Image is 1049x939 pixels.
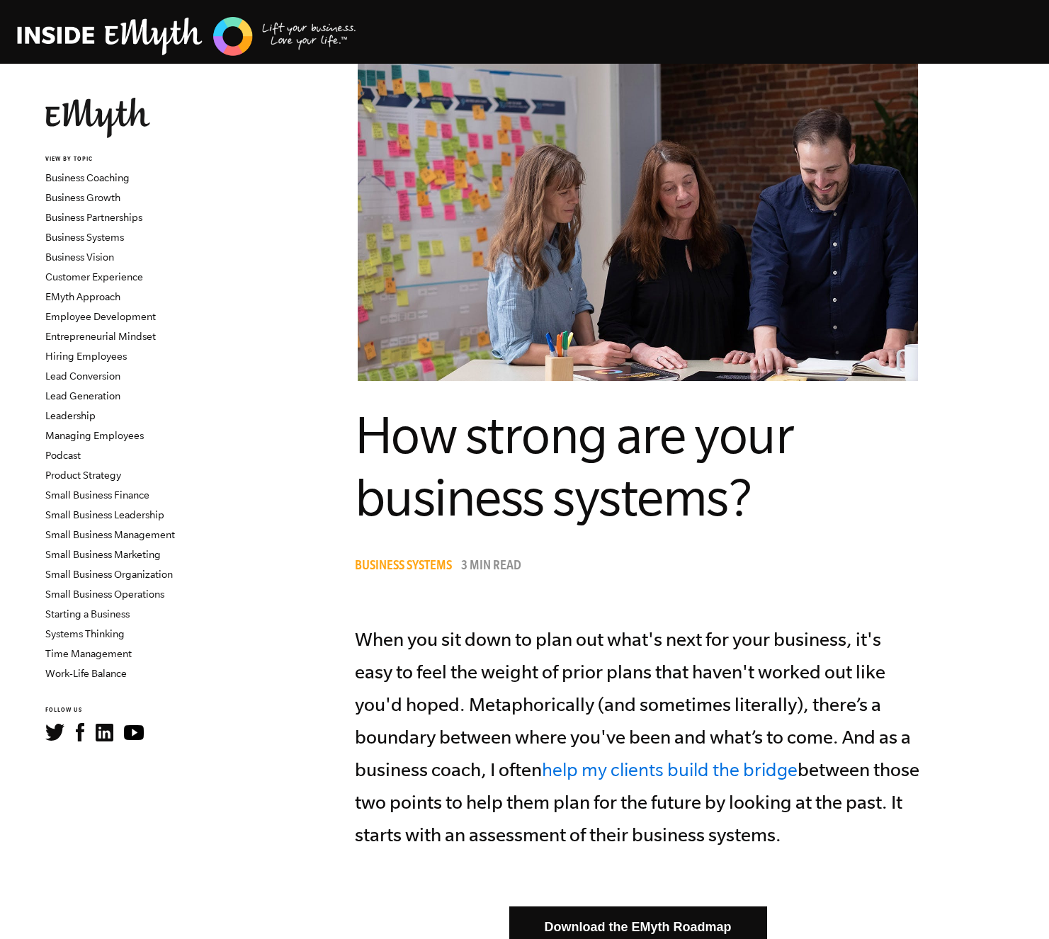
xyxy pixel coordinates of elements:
a: Business Coaching [45,172,130,183]
iframe: Chat Widget [978,871,1049,939]
a: Managing Employees [45,430,144,441]
img: Facebook [76,723,84,741]
a: Business Growth [45,192,120,203]
a: Systems Thinking [45,628,125,639]
span: How strong are your business systems? [355,406,794,526]
a: Small Business Leadership [45,509,164,520]
img: LinkedIn [96,724,113,741]
p: 3 min read [461,560,521,574]
a: Hiring Employees [45,351,127,362]
a: Business Partnerships [45,212,142,223]
a: Small Business Management [45,529,175,540]
a: Entrepreneurial Mindset [45,331,156,342]
a: Time Management [45,648,132,659]
img: Twitter [45,724,64,741]
a: Work-Life Balance [45,668,127,679]
h6: FOLLOW US [45,706,216,715]
h6: VIEW BY TOPIC [45,155,216,164]
a: Small Business Organization [45,569,173,580]
a: Small Business Marketing [45,549,161,560]
p: When you sit down to plan out what's next for your business, it's easy to feel the weight of prio... [355,623,922,852]
a: Business Vision [45,251,114,263]
img: EMyth [45,98,150,138]
a: Starting a Business [45,608,130,620]
a: Product Strategy [45,469,121,481]
a: EMyth Approach [45,291,120,302]
a: Podcast [45,450,81,461]
a: help my clients build the bridge [542,759,798,780]
a: Small Business Finance [45,489,149,501]
img: EMyth Business Coaching [17,15,357,58]
span: Business Systems [355,560,452,574]
a: Business Systems [355,560,459,574]
a: Lead Generation [45,390,120,402]
a: Small Business Operations [45,588,164,600]
a: Business Systems [45,232,124,243]
a: Customer Experience [45,271,143,283]
img: YouTube [124,725,144,740]
a: Lead Conversion [45,370,120,382]
a: Employee Development [45,311,156,322]
a: Leadership [45,410,96,421]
